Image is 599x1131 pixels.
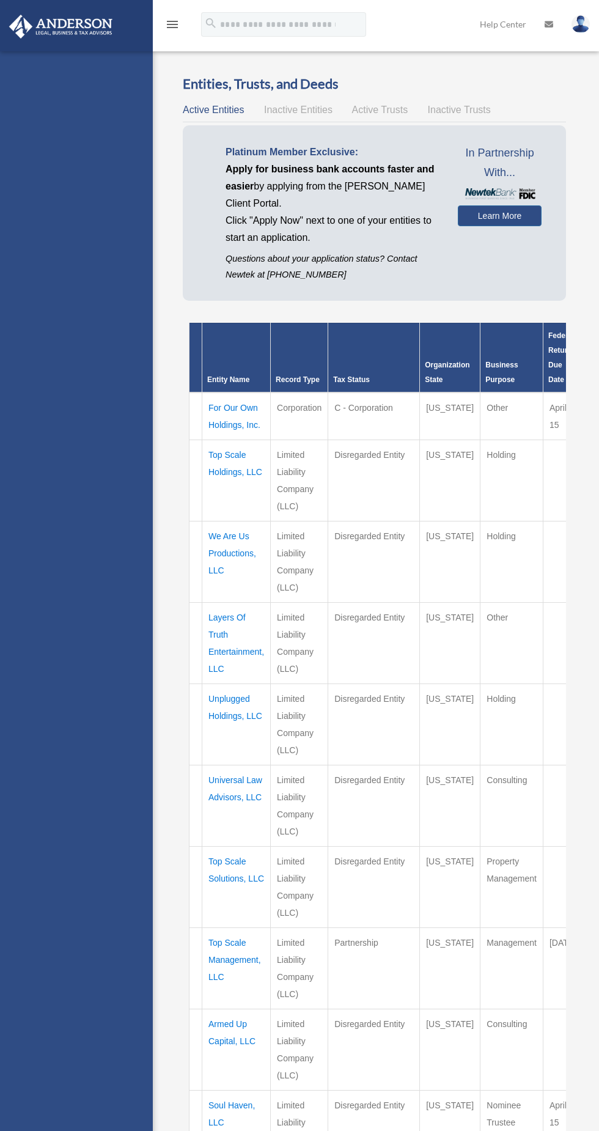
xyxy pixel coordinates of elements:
span: In Partnership With... [458,144,542,182]
td: Disregarded Entity [328,521,420,602]
td: Top Scale Management, LLC [202,927,271,1009]
td: [DATE] [543,927,582,1009]
td: Top Scale Holdings, LLC [202,440,271,521]
td: Top Scale Solutions, LLC [202,846,271,927]
td: [US_STATE] [420,1009,480,1090]
a: Learn More [458,205,542,226]
span: Inactive Entities [264,105,333,115]
span: Inactive Trusts [428,105,491,115]
td: Disregarded Entity [328,1009,420,1090]
td: Layers Of Truth Entertainment, LLC [202,602,271,683]
th: Entity Name [202,323,271,392]
td: Consulting [480,765,543,846]
td: Disregarded Entity [328,765,420,846]
th: Organization State [420,323,480,392]
td: Partnership [328,927,420,1009]
td: Disregarded Entity [328,846,420,927]
a: menu [165,21,180,32]
td: Disregarded Entity [328,440,420,521]
td: Limited Liability Company (LLC) [271,683,328,765]
td: Limited Liability Company (LLC) [271,765,328,846]
th: Business Purpose [480,323,543,392]
span: Apply for business bank accounts faster and easier [226,164,434,191]
td: Universal Law Advisors, LLC [202,765,271,846]
td: Holding [480,440,543,521]
td: We Are Us Productions, LLC [202,521,271,602]
td: Limited Liability Company (LLC) [271,521,328,602]
img: User Pic [571,15,590,33]
td: Consulting [480,1009,543,1090]
td: Limited Liability Company (LLC) [271,602,328,683]
td: [US_STATE] [420,927,480,1009]
td: Management [480,927,543,1009]
td: [US_STATE] [420,392,480,440]
td: Unplugged Holdings, LLC [202,683,271,765]
td: Property Management [480,846,543,927]
p: by applying from the [PERSON_NAME] Client Portal. [226,161,439,212]
td: [US_STATE] [420,683,480,765]
td: C - Corporation [328,392,420,440]
td: [US_STATE] [420,440,480,521]
td: Limited Liability Company (LLC) [271,1009,328,1090]
td: Other [480,392,543,440]
td: [US_STATE] [420,846,480,927]
td: Limited Liability Company (LLC) [271,846,328,927]
i: menu [165,17,180,32]
i: search [204,17,218,30]
p: Platinum Member Exclusive: [226,144,439,161]
td: Armed Up Capital, LLC [202,1009,271,1090]
td: [US_STATE] [420,521,480,602]
td: Disregarded Entity [328,602,420,683]
td: Limited Liability Company (LLC) [271,440,328,521]
td: April 15 [543,392,582,440]
td: Holding [480,521,543,602]
td: Corporation [271,392,328,440]
p: Questions about your application status? Contact Newtek at [PHONE_NUMBER] [226,251,439,282]
span: Active Entities [183,105,244,115]
th: Tax Status [328,323,420,392]
h3: Entities, Trusts, and Deeds [183,75,566,94]
td: Holding [480,683,543,765]
td: Disregarded Entity [328,683,420,765]
img: Anderson Advisors Platinum Portal [6,15,116,39]
td: For Our Own Holdings, Inc. [202,392,271,440]
span: Active Trusts [352,105,408,115]
td: [US_STATE] [420,602,480,683]
th: Record Type [271,323,328,392]
td: Limited Liability Company (LLC) [271,927,328,1009]
th: Federal Return Due Date [543,323,582,392]
td: Other [480,602,543,683]
td: [US_STATE] [420,765,480,846]
img: NewtekBankLogoSM.png [464,188,535,199]
p: Click "Apply Now" next to one of your entities to start an application. [226,212,439,246]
